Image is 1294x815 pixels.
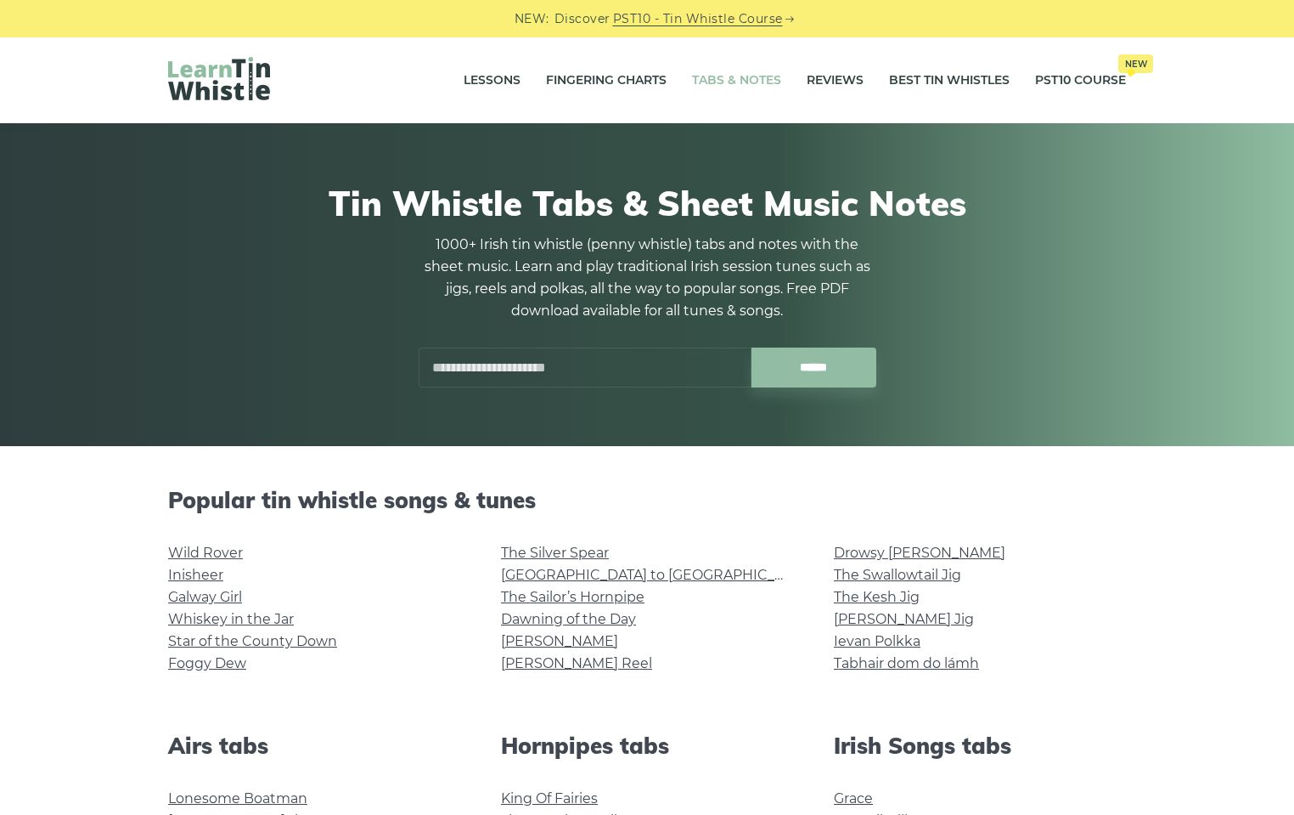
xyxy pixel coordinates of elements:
[168,633,337,649] a: Star of the County Down
[834,611,974,627] a: [PERSON_NAME] Jig
[1035,59,1126,102] a: PST10 CourseNew
[168,487,1126,513] h2: Popular tin whistle songs & tunes
[501,633,618,649] a: [PERSON_NAME]
[501,655,652,671] a: [PERSON_NAME] Reel
[168,790,307,807] a: Lonesome Boatman
[168,545,243,561] a: Wild Rover
[501,589,644,605] a: The Sailor’s Hornpipe
[692,59,781,102] a: Tabs & Notes
[168,655,246,671] a: Foggy Dew
[834,545,1005,561] a: Drowsy [PERSON_NAME]
[834,790,873,807] a: Grace
[168,589,242,605] a: Galway Girl
[168,567,223,583] a: Inisheer
[546,59,667,102] a: Fingering Charts
[834,589,920,605] a: The Kesh Jig
[168,611,294,627] a: Whiskey in the Jar
[501,733,793,759] h2: Hornpipes tabs
[501,545,609,561] a: The Silver Spear
[834,567,961,583] a: The Swallowtail Jig
[418,234,876,322] p: 1000+ Irish tin whistle (penny whistle) tabs and notes with the sheet music. Learn and play tradi...
[834,633,920,649] a: Ievan Polkka
[889,59,1010,102] a: Best Tin Whistles
[168,57,270,100] img: LearnTinWhistle.com
[168,733,460,759] h2: Airs tabs
[501,790,598,807] a: King Of Fairies
[834,655,979,671] a: Tabhair dom do lámh
[807,59,864,102] a: Reviews
[1118,54,1153,73] span: New
[168,183,1126,224] h1: Tin Whistle Tabs & Sheet Music Notes
[501,567,814,583] a: [GEOGRAPHIC_DATA] to [GEOGRAPHIC_DATA]
[464,59,520,102] a: Lessons
[501,611,636,627] a: Dawning of the Day
[834,733,1126,759] h2: Irish Songs tabs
